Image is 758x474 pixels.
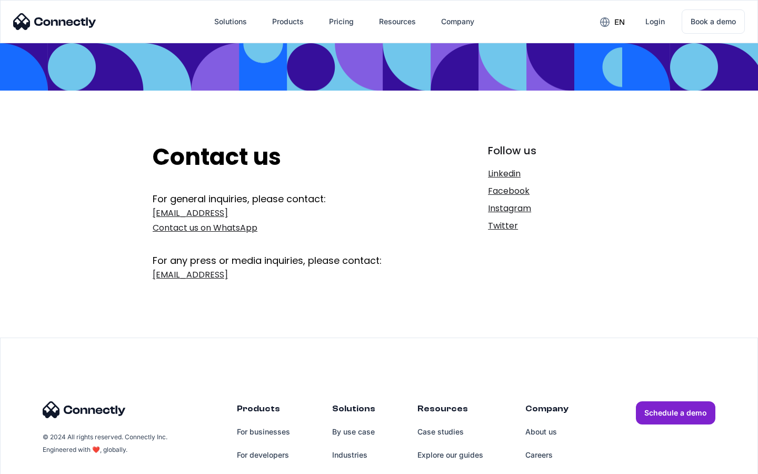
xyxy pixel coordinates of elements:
div: Solutions [332,401,375,420]
a: Instagram [488,201,605,216]
a: Book a demo [682,9,745,34]
a: Login [637,9,673,34]
a: For developers [237,443,290,467]
div: For any press or media inquiries, please contact: [153,238,420,268]
div: Company [525,401,568,420]
div: en [614,15,625,29]
a: Careers [525,443,568,467]
a: [EMAIL_ADDRESS] [153,268,420,282]
div: Solutions [214,14,247,29]
a: By use case [332,420,375,443]
a: Explore our guides [417,443,483,467]
img: Connectly Logo [43,401,126,418]
div: For general inquiries, please contact: [153,192,420,206]
div: Company [441,14,474,29]
a: Industries [332,443,375,467]
div: Resources [417,401,483,420]
a: Case studies [417,420,483,443]
h2: Contact us [153,143,420,171]
div: © 2024 All rights reserved. Connectly Inc. Engineered with ❤️, globally. [43,431,169,456]
a: [EMAIL_ADDRESS]Contact us on WhatsApp [153,206,420,235]
div: Resources [379,14,416,29]
a: Pricing [321,9,362,34]
div: Follow us [488,143,605,158]
div: Products [237,401,290,420]
a: Linkedin [488,166,605,181]
div: Login [645,14,665,29]
a: About us [525,420,568,443]
a: For businesses [237,420,290,443]
a: Twitter [488,219,605,233]
aside: Language selected: English [11,456,63,470]
a: Schedule a demo [636,401,715,424]
div: Pricing [329,14,354,29]
a: Facebook [488,184,605,199]
img: Connectly Logo [13,13,96,30]
div: Products [272,14,304,29]
ul: Language list [21,456,63,470]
